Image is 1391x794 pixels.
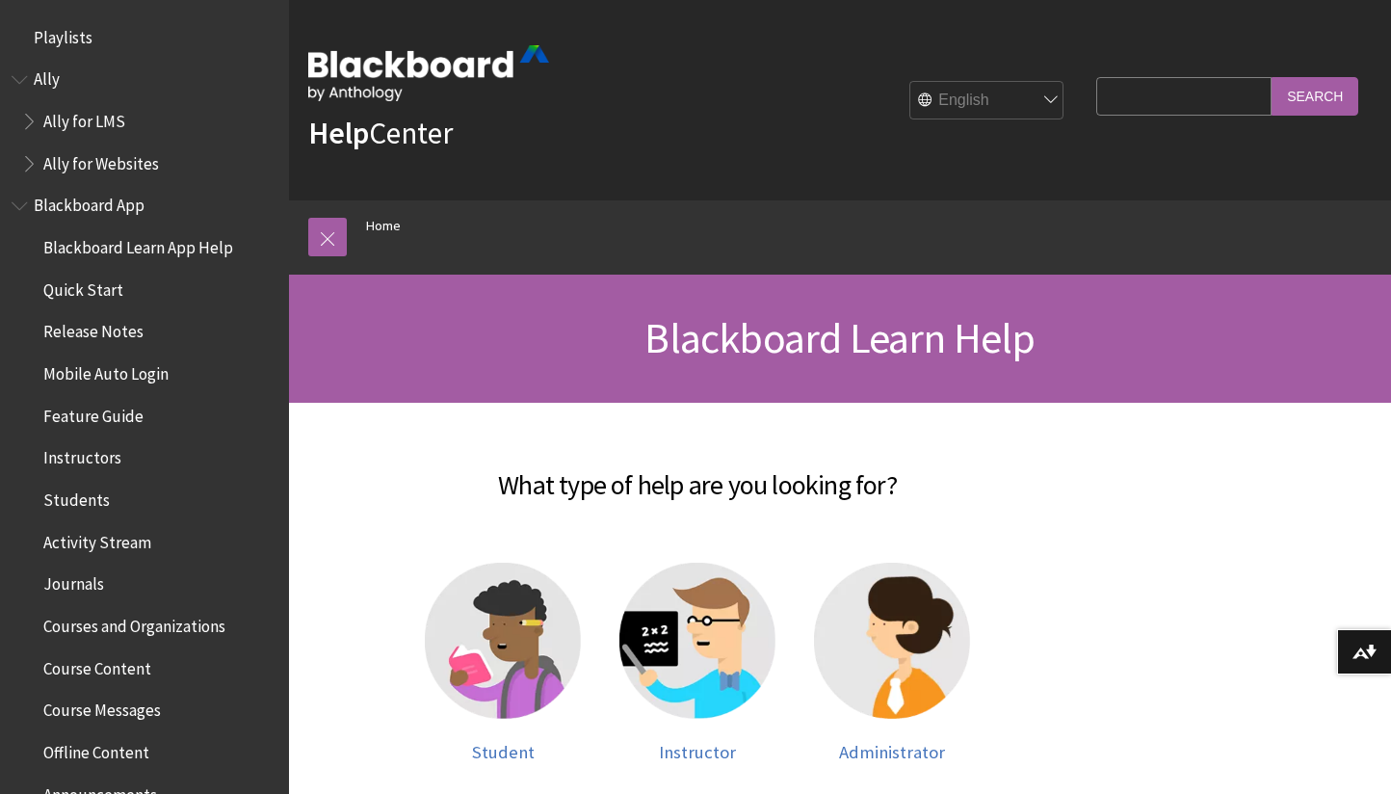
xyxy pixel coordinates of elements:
[472,741,535,763] span: Student
[814,563,970,719] img: Administrator help
[43,610,225,636] span: Courses and Organizations
[43,400,144,426] span: Feature Guide
[12,64,277,180] nav: Book outline for Anthology Ally Help
[839,741,945,763] span: Administrator
[425,563,581,719] img: Student help
[366,214,401,238] a: Home
[308,114,453,152] a: HelpCenter
[619,563,775,719] img: Instructor help
[308,441,1087,505] h2: What type of help are you looking for?
[34,190,144,216] span: Blackboard App
[43,652,151,678] span: Course Content
[43,231,233,257] span: Blackboard Learn App Help
[308,114,369,152] strong: Help
[43,105,125,131] span: Ally for LMS
[34,64,60,90] span: Ally
[43,484,110,510] span: Students
[12,21,277,54] nav: Book outline for Playlists
[43,526,151,552] span: Activity Stream
[659,741,736,763] span: Instructor
[43,357,169,384] span: Mobile Auto Login
[425,563,581,763] a: Student help Student
[1272,77,1358,115] input: Search
[43,736,149,762] span: Offline Content
[43,316,144,342] span: Release Notes
[619,563,775,763] a: Instructor help Instructor
[43,569,104,595] span: Journals
[43,274,123,300] span: Quick Start
[644,311,1035,364] span: Blackboard Learn Help
[910,82,1064,120] select: Site Language Selector
[308,45,549,101] img: Blackboard by Anthology
[814,563,970,763] a: Administrator help Administrator
[34,21,92,47] span: Playlists
[43,442,121,468] span: Instructors
[43,147,159,173] span: Ally for Websites
[43,695,161,721] span: Course Messages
